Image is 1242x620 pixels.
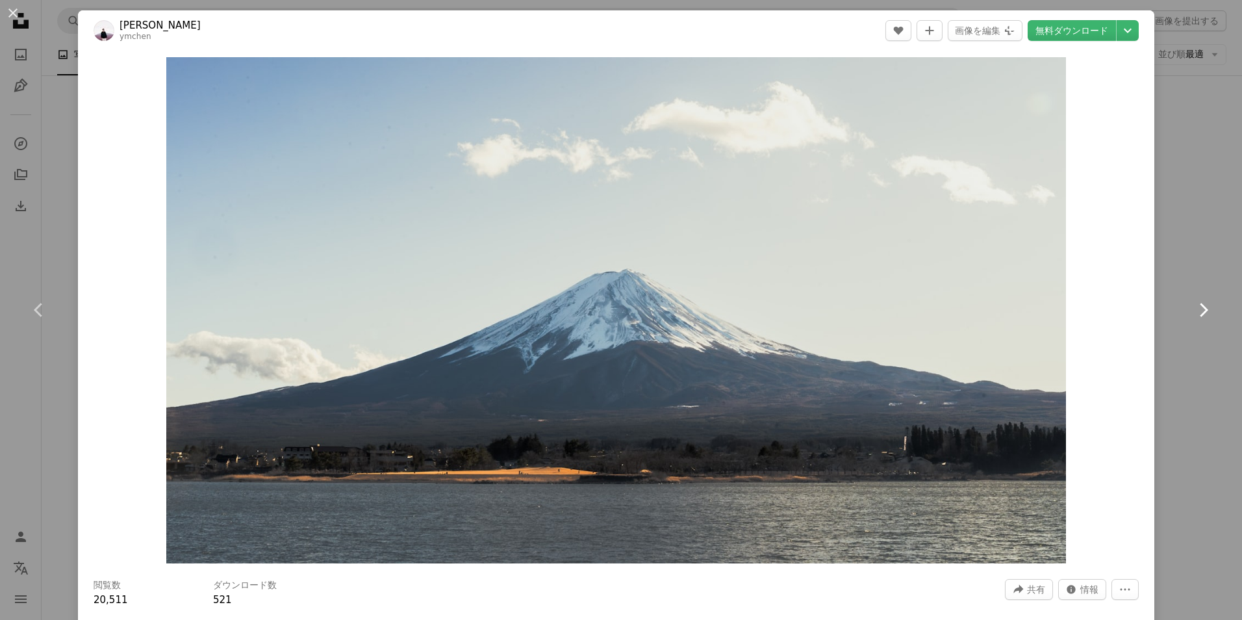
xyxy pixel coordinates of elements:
button: ダウンロードサイズを選択してください [1117,20,1139,41]
button: この画像でズームインする [166,57,1066,563]
button: いいね！ [885,20,911,41]
button: この画像に関する統計 [1058,579,1106,600]
a: 次へ [1164,248,1242,372]
img: 湖を前にした山の景色 [166,57,1066,563]
a: 無料ダウンロード [1028,20,1116,41]
h3: 閲覧数 [94,579,121,592]
span: 20,511 [94,594,128,606]
span: 情報 [1080,580,1098,599]
h3: ダウンロード数 [213,579,277,592]
button: 画像を編集 [948,20,1022,41]
span: 共有 [1027,580,1045,599]
button: その他のアクション [1111,579,1139,600]
a: [PERSON_NAME] [120,19,201,32]
a: ymchen [120,32,151,41]
button: コレクションに追加する [917,20,943,41]
button: このビジュアルを共有する [1005,579,1053,600]
img: Ian Chenのプロフィールを見る [94,20,114,41]
span: 521 [213,594,232,606]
